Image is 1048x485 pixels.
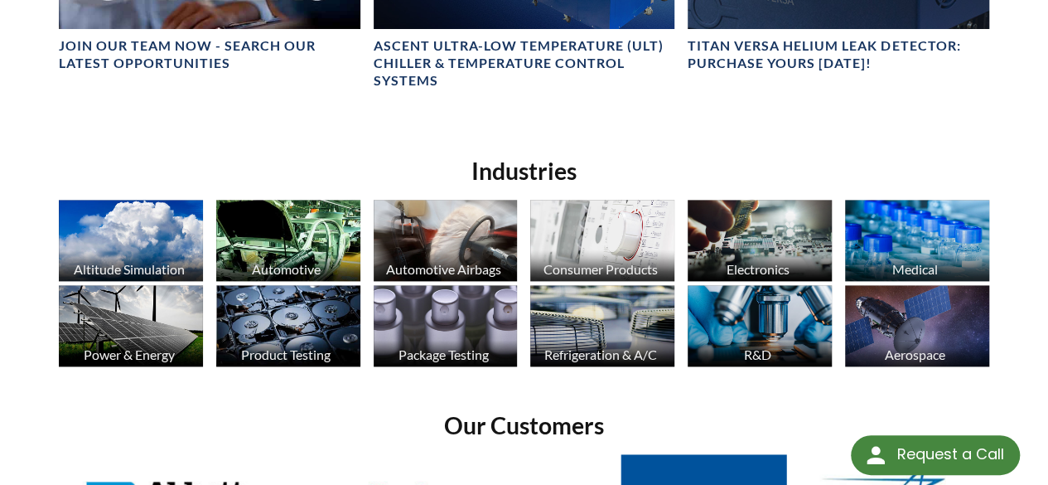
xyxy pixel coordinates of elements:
h2: Industries [52,156,996,187]
a: Automotive Airbags [374,200,518,285]
div: Consumer Products [528,261,673,277]
h4: Join our team now - SEARCH OUR LATEST OPPORTUNITIES [59,37,360,72]
a: Consumer Products [530,200,674,285]
a: Altitude Simulation [59,200,203,285]
a: Aerospace [845,285,989,371]
a: Medical [845,200,989,285]
img: industry_Medical_670x376.jpg [845,200,989,280]
img: industry_Consumer_670x376.jpg [530,200,674,280]
div: Power & Energy [56,347,201,362]
img: industry_HVAC_670x376.jpg [530,285,674,366]
div: Product Testing [214,347,359,362]
a: Product Testing [216,285,360,371]
img: industry_Power-2_670x376.jpg [59,285,203,366]
a: R&D [688,285,832,371]
div: Electronics [685,261,830,277]
h4: Ascent Ultra-Low Temperature (ULT) Chiller & Temperature Control Systems [374,37,674,89]
img: industry_Auto-Airbag_670x376.jpg [374,200,518,280]
div: Request a Call [896,435,1003,473]
img: round button [862,442,889,468]
img: industry_ProductTesting_670x376.jpg [216,285,360,366]
div: R&D [685,347,830,362]
img: industry_Electronics_670x376.jpg [688,200,832,280]
h4: TITAN VERSA Helium Leak Detector: Purchase Yours [DATE]! [688,37,988,72]
img: Artboard_1.jpg [845,285,989,366]
img: industry_AltitudeSim_670x376.jpg [59,200,203,280]
div: Automotive Airbags [371,261,516,277]
div: Aerospace [843,347,988,362]
a: Package Testing [374,285,518,371]
img: industry_R_D_670x376.jpg [688,285,832,366]
div: Medical [843,261,988,277]
div: Request a Call [851,435,1020,475]
a: Power & Energy [59,285,203,371]
div: Automotive [214,261,359,277]
a: Automotive [216,200,360,285]
img: industry_Automotive_670x376.jpg [216,200,360,280]
div: Refrigeration & A/C [528,347,673,362]
img: industry_Package_670x376.jpg [374,285,518,366]
a: Refrigeration & A/C [530,285,674,371]
a: Electronics [688,200,832,285]
h2: Our Customers [52,410,996,441]
div: Altitude Simulation [56,261,201,277]
div: Package Testing [371,347,516,362]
